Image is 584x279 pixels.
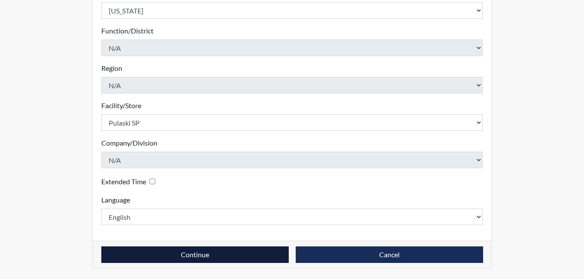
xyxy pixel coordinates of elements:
[101,175,159,188] div: Checking this box will provide the interviewee with an accomodation of extra time to answer each ...
[101,100,141,111] label: Facility/Store
[101,138,157,148] label: Company/Division
[101,63,122,73] label: Region
[101,176,146,187] label: Extended Time
[296,246,483,263] button: Cancel
[101,246,289,263] button: Continue
[101,195,130,205] label: Language
[101,26,154,36] label: Function/District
